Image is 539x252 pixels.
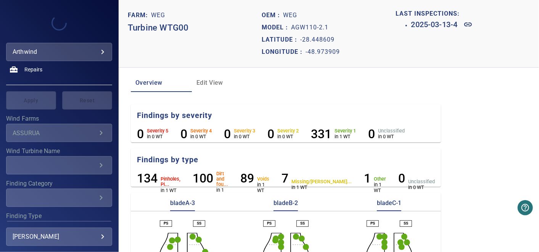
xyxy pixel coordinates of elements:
[291,179,352,184] h6: Missing/[PERSON_NAME]...
[311,127,331,141] h6: 331
[283,11,297,20] p: WEG
[6,156,112,174] div: Wind Turbine Name
[224,127,231,141] h6: 0
[6,221,112,239] div: Finding Type
[240,171,269,199] li: Voids
[267,221,272,226] p: PS
[137,171,158,199] h6: 134
[13,231,106,243] div: [PERSON_NAME]
[164,221,168,226] p: PS
[411,18,530,31] a: 2025-03-13-4
[6,181,112,187] label: Finding Category
[193,171,228,199] li: Dirt and fouling
[180,127,212,141] li: Severity 4
[161,176,180,187] h6: Pinholes, Pi...
[335,128,356,134] h6: Severity 1
[300,35,335,44] p: -28.448609
[257,182,269,194] p: in 1 WT
[370,221,375,226] p: PS
[170,199,195,211] p: bladeA-3
[368,127,405,141] li: Severity Unclassified
[311,127,356,141] li: Severity 1
[6,189,112,207] div: Finding Category
[274,199,298,211] p: bladeB-2
[216,187,228,199] p: in 1 WT
[161,187,180,193] p: in 1 WT
[6,124,112,142] div: Wind Farms
[128,11,151,20] p: Farm:
[137,127,144,141] h6: 0
[234,134,255,139] p: in 0 WT
[240,171,254,199] h6: 89
[6,213,112,219] label: Finding Type
[306,47,340,57] p: -48.973909
[374,182,386,194] p: in 1 WT
[135,78,187,88] span: Overview
[224,127,255,141] li: Severity 3
[190,134,212,139] p: in 0 WT
[408,179,435,184] h6: Unclassified
[377,199,401,211] p: bladeC-1
[411,18,458,31] h6: 2025-03-13-4
[262,47,306,57] p: Longitude :
[216,171,228,187] h6: Dirt and fou...
[398,171,435,199] li: Unclassified
[193,171,213,199] h6: 100
[24,66,42,73] span: Repairs
[277,128,299,134] h6: Severity 2
[257,176,269,182] h6: Voids
[147,134,168,139] p: in 0 WT
[404,221,408,226] p: SS
[13,129,97,137] div: ASSURUA
[190,128,212,134] h6: Severity 4
[197,221,201,226] p: SS
[6,43,112,61] div: arthwind
[396,9,530,18] p: LAST INSPECTIONS:
[6,148,112,154] label: Wind Turbine Name
[180,127,187,141] h6: 0
[368,127,375,141] h6: 0
[300,221,305,226] p: SS
[262,11,283,20] p: Oem :
[282,171,288,199] h6: 7
[234,128,255,134] h6: Severity 3
[137,127,168,141] li: Severity 5
[13,46,106,58] div: arthwind
[398,171,405,199] h6: 0
[137,110,441,121] h5: Findings by severity
[267,127,274,141] h6: 0
[364,171,386,199] li: Other
[277,134,299,139] p: in 0 WT
[408,184,435,190] p: in 0 WT
[196,78,248,88] span: Edit View
[6,116,112,122] label: Wind Farms
[374,176,386,182] h6: Other
[364,171,371,199] h6: 1
[147,128,168,134] h6: Severity 5
[262,35,300,44] p: Latitude :
[262,23,291,32] p: Model :
[378,128,405,134] h6: Unclassified
[335,134,356,139] p: in 1 WT
[291,23,328,32] p: AGW110-2.1
[282,171,352,199] li: Missing/loose
[267,127,299,141] li: Severity 2
[137,171,180,199] li: Pinholes, Pitting, Chips
[378,134,405,139] p: in 0 WT
[137,155,441,165] h5: Findings by type
[291,184,352,190] p: in 1 WT
[128,21,262,34] p: Turbine WTG00
[6,60,112,79] a: repairs noActive
[151,11,165,20] p: WEG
